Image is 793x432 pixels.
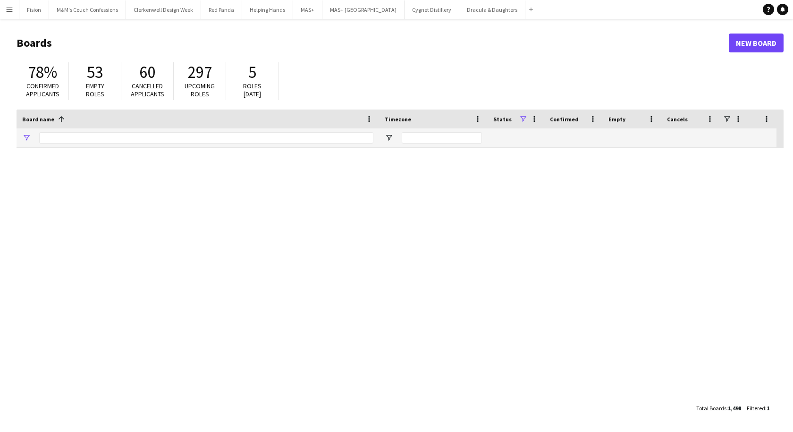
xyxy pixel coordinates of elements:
[608,116,625,123] span: Empty
[17,36,729,50] h1: Boards
[696,399,741,417] div: :
[49,0,126,19] button: M&M's Couch Confessions
[747,405,765,412] span: Filtered
[248,62,256,83] span: 5
[747,399,769,417] div: :
[188,62,212,83] span: 297
[667,116,688,123] span: Cancels
[242,0,293,19] button: Helping Hands
[131,82,164,98] span: Cancelled applicants
[550,116,579,123] span: Confirmed
[87,62,103,83] span: 53
[201,0,242,19] button: Red Panda
[767,405,769,412] span: 1
[405,0,459,19] button: Cygnet Distillery
[26,82,59,98] span: Confirmed applicants
[86,82,104,98] span: Empty roles
[729,34,784,52] a: New Board
[22,134,31,142] button: Open Filter Menu
[139,62,155,83] span: 60
[22,116,54,123] span: Board name
[39,132,373,144] input: Board name Filter Input
[493,116,512,123] span: Status
[19,0,49,19] button: Fision
[243,82,262,98] span: Roles [DATE]
[126,0,201,19] button: Clerkenwell Design Week
[293,0,322,19] button: MAS+
[322,0,405,19] button: MAS+ [GEOGRAPHIC_DATA]
[402,132,482,144] input: Timezone Filter Input
[459,0,525,19] button: Dracula & Daughters
[385,116,411,123] span: Timezone
[728,405,741,412] span: 1,498
[185,82,215,98] span: Upcoming roles
[696,405,726,412] span: Total Boards
[385,134,393,142] button: Open Filter Menu
[28,62,57,83] span: 78%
